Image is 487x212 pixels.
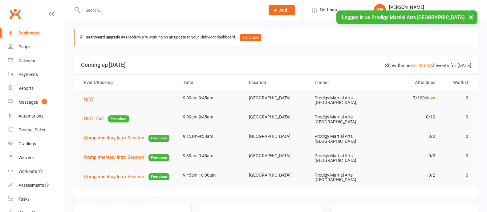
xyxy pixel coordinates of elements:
span: Free class [148,135,169,142]
td: 0 [441,129,474,144]
td: 9:00am-9:45am [177,91,243,105]
div: KN [374,4,386,16]
div: Dashboard [18,30,40,35]
td: [GEOGRAPHIC_DATA] [243,129,309,144]
td: 7/100 [375,91,441,105]
span: UFIT [84,97,94,102]
a: show [425,95,435,100]
a: 20 [424,63,429,68]
button: × [465,10,477,24]
td: Prodigy Martial Arts [GEOGRAPHIC_DATA] [309,91,375,110]
a: Dashboard [8,26,65,40]
a: Clubworx [7,6,23,22]
a: People [8,40,65,54]
span: UFIT Trial [84,116,104,121]
a: Gradings [8,137,65,151]
button: Try it now [240,34,261,41]
div: Assessments [18,183,49,188]
td: [GEOGRAPHIC_DATA] [243,149,309,163]
td: 9:15am-9:30am [177,129,243,144]
td: [GEOGRAPHIC_DATA] [243,110,309,124]
strong: Dashboard upgrade available: [86,35,138,39]
a: Tasks [8,192,65,206]
td: 0 [441,91,474,105]
td: 0 [441,110,474,124]
button: Complimentary Intro SessionFree class [84,154,169,161]
td: 9:45am-10:00am [177,168,243,182]
span: Add [279,8,287,13]
td: 9:30am-9:45am [177,149,243,163]
div: Calendar [18,58,36,63]
span: Settings [320,3,337,17]
th: Location [243,75,309,90]
div: [PERSON_NAME] [389,5,470,10]
th: Trainer [309,75,375,90]
span: Free class [148,154,169,161]
span: Complimentary Intro Session [84,135,144,141]
span: Free class [148,173,169,180]
td: [GEOGRAPHIC_DATA] [243,168,309,182]
a: Assessments [8,178,65,192]
a: All [430,63,436,68]
span: Logged in as Prodigy Martial Arts [GEOGRAPHIC_DATA]. [342,14,466,20]
h3: Coming up [DATE] [81,62,471,68]
td: 0 [441,168,474,182]
button: Add [269,5,295,15]
button: UFIT TrialFree class [84,115,129,122]
div: Show the next events for [DATE] [385,62,471,69]
button: UFIT [84,96,98,103]
a: Calendar [8,54,65,68]
div: Tasks [18,197,30,202]
div: Payments [18,72,38,77]
a: Product Sales [8,123,65,137]
td: Prodigy Martial Arts [GEOGRAPHIC_DATA] [309,149,375,168]
span: Free class [108,115,129,122]
td: Prodigy Martial Arts [GEOGRAPHIC_DATA] [309,110,375,129]
td: 9:00am-9:45am [177,110,243,124]
div: Waivers [18,155,34,160]
div: Messages [18,100,38,105]
div: People [18,44,31,49]
td: 0/2 [375,168,441,182]
span: 7 [42,99,47,104]
th: Attendees [375,75,441,90]
button: Complimentary Intro SessionFree class [84,134,169,142]
a: 10 [418,63,423,68]
a: Reports [8,82,65,95]
td: [GEOGRAPHIC_DATA] [243,91,309,105]
th: Event/Booking [79,75,177,90]
div: We're working on an update to your Clubworx dashboard. [74,29,478,46]
a: Payments [8,68,65,82]
span: Complimentary Intro Session [84,174,144,179]
td: Prodigy Martial Arts [GEOGRAPHIC_DATA] [309,168,375,187]
td: 0/10 [375,110,441,124]
button: Complimentary Intro SessionFree class [84,173,169,181]
td: 0 [441,149,474,163]
div: Product Sales [18,127,45,132]
span: Complimentary Intro Session [84,154,144,160]
div: Gradings [18,141,36,146]
a: 5 [414,63,416,68]
div: Reports [18,86,34,91]
td: 0/2 [375,149,441,163]
a: Automations [8,109,65,123]
a: Messages 7 [8,95,65,109]
td: Prodigy Martial Arts [GEOGRAPHIC_DATA] [309,129,375,149]
th: Time [177,75,243,90]
td: 0/2 [375,129,441,144]
a: Workouts [8,165,65,178]
th: Waitlist [441,75,474,90]
input: Search... [81,6,261,14]
a: Waivers [8,151,65,165]
div: Workouts [18,169,37,174]
div: Prodigy Martial Arts [GEOGRAPHIC_DATA] [389,10,470,16]
div: Automations [18,114,43,118]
